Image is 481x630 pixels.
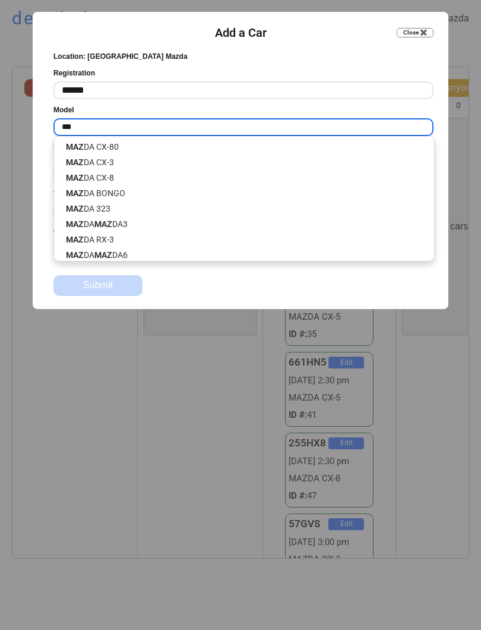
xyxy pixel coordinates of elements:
[66,219,84,229] strong: MAZ
[54,247,434,263] p: DA DA6
[53,275,143,296] button: Submit
[66,173,84,182] strong: MAZ
[54,170,434,185] p: DA CX-8
[66,204,84,213] strong: MAZ
[215,24,267,41] div: Add a Car
[54,155,434,170] p: DA CX-3
[66,188,84,198] strong: MAZ
[66,157,84,167] strong: MAZ
[54,139,434,155] p: DA CX-80
[66,250,84,260] strong: MAZ
[53,52,188,62] div: Location: [GEOGRAPHIC_DATA] Mazda
[54,216,434,232] p: DA DA3
[53,68,95,78] div: Registration
[66,235,84,244] strong: MAZ
[54,232,434,247] p: DA RX-3
[94,219,112,229] strong: MAZ
[54,201,434,216] p: DA 323
[53,105,74,115] div: Model
[94,250,112,260] strong: MAZ
[54,185,434,201] p: DA BONGO
[397,28,433,37] button: Close ✖️
[66,142,84,152] strong: MAZ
